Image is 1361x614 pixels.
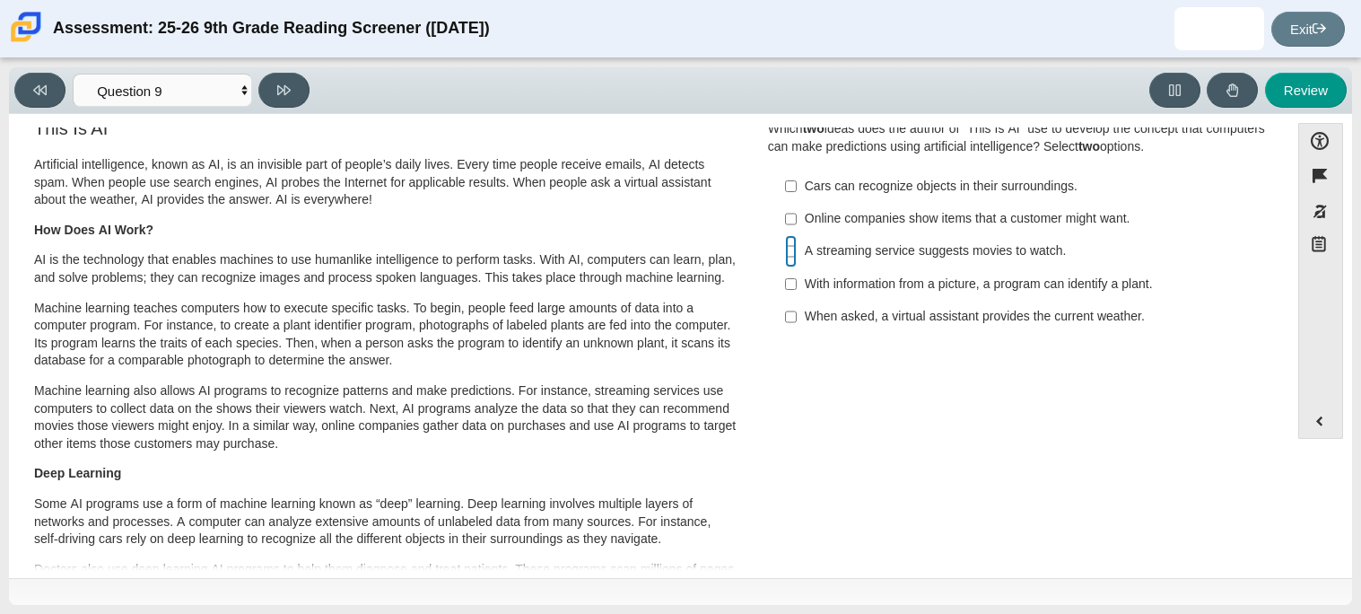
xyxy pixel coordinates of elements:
[805,276,1258,294] div: With information from a picture, a program can identify a plant.
[1298,158,1343,193] button: Flag item
[1271,12,1345,47] a: Exit
[805,242,1258,260] div: A streaming service suggests movies to watch.
[34,156,738,209] p: Artificial intelligence, known as AI, is an invisible part of people’s daily lives. Every time pe...
[7,33,45,48] a: Carmen School of Science & Technology
[1299,404,1342,438] button: Expand menu. Displays the button labels.
[805,178,1258,196] div: Cars can recognize objects in their surroundings.
[1298,123,1343,158] button: Open Accessibility Menu
[1078,138,1100,154] b: two
[34,382,738,452] p: Machine learning also allows AI programs to recognize patterns and make predictions. For instance...
[7,8,45,46] img: Carmen School of Science & Technology
[34,251,738,286] p: AI is the technology that enables machines to use humanlike intelligence to perform tasks. With A...
[1298,229,1343,266] button: Notepad
[34,222,153,238] b: How Does AI Work?
[34,496,738,548] p: Some AI programs use a form of machine learning known as “deep” learning. Deep learning involves ...
[1265,73,1347,108] button: Review
[805,308,1258,326] div: When asked, a virtual assistant provides the current weather.
[768,120,1267,155] div: Which ideas does the author of “This Is AI” use to develop the concept that computers can make pr...
[1205,14,1234,43] img: diyari.james.txUzyY
[1298,194,1343,229] button: Toggle response masking
[34,300,738,370] p: Machine learning teaches computers how to execute specific tasks. To begin, people feed large amo...
[803,120,824,136] b: two
[53,7,490,50] div: Assessment: 25-26 9th Grade Reading Screener ([DATE])
[1207,73,1258,108] button: Raise Your Hand
[34,118,738,138] h3: This Is AI
[805,210,1258,228] div: Online companies show items that a customer might want.
[18,123,1280,571] div: Assessment items
[34,465,121,481] b: Deep Learning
